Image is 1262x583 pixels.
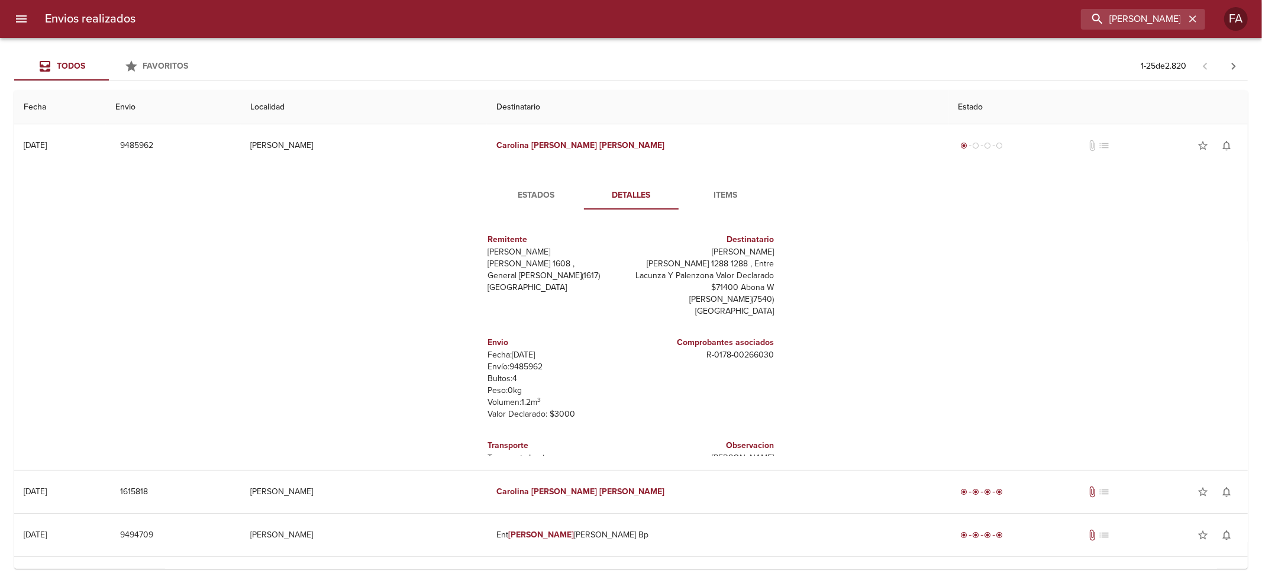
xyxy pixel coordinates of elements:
p: 1 - 25 de 2.820 [1141,60,1186,72]
h6: Observacion [636,439,774,452]
span: Tiene documentos adjuntos [1086,529,1098,541]
em: [PERSON_NAME] [599,140,665,150]
span: Estados [496,188,577,203]
span: radio_button_checked [985,532,992,539]
p: Valor Declarado: $ 3000 [488,408,627,420]
h6: Envio [488,336,627,349]
button: menu [7,5,35,33]
div: Entregado [958,529,1006,541]
button: Activar notificaciones [1215,523,1238,547]
div: Entregado [958,486,1006,498]
div: Generado [958,140,1006,152]
button: Agregar a favoritos [1191,523,1215,547]
div: Tabs detalle de guia [489,181,773,210]
p: [PERSON_NAME] [GEOGRAPHIC_DATA] [636,452,774,476]
div: FA [1224,7,1248,31]
p: R - 0178 - 00266030 [636,349,774,361]
p: Volumen: 1.2 m [488,397,627,408]
span: radio_button_checked [961,532,968,539]
p: [PERSON_NAME] 1288 1288 , Entre Lacunza Y Palenzona Valor Declarado $71400 Abona W [636,258,774,294]
span: star_border [1197,140,1209,152]
button: Agregar a favoritos [1191,134,1215,157]
sup: 3 [538,396,541,404]
button: 9494709 [115,524,158,546]
p: Bultos: 4 [488,373,627,385]
span: radio_button_checked [973,532,980,539]
th: Destinatario [487,91,949,124]
span: notifications_none [1221,140,1232,152]
span: 9485962 [120,138,153,153]
em: [PERSON_NAME] [508,530,574,540]
p: [GEOGRAPHIC_DATA] [636,305,774,317]
h6: Envios realizados [45,9,135,28]
span: radio_button_checked [985,488,992,495]
div: [DATE] [24,530,47,540]
th: Estado [949,91,1248,124]
input: buscar [1081,9,1185,30]
p: [GEOGRAPHIC_DATA] [488,282,627,294]
span: No tiene pedido asociado [1098,529,1110,541]
span: Pagina siguiente [1219,52,1248,80]
td: [PERSON_NAME] [241,471,487,513]
p: [PERSON_NAME] [636,246,774,258]
td: Ent [PERSON_NAME] Bp [487,514,949,556]
span: notifications_none [1221,529,1232,541]
span: Favoritos [143,61,189,71]
em: Carolina [496,487,529,497]
span: radio_button_unchecked [985,142,992,149]
button: 9485962 [115,135,158,157]
span: 9494709 [120,528,153,543]
h6: Destinatario [636,233,774,246]
th: Localidad [241,91,487,124]
button: Agregar a favoritos [1191,480,1215,504]
button: 1615818 [115,481,153,503]
h6: Comprobantes asociados [636,336,774,349]
td: [PERSON_NAME] [241,514,487,556]
span: star_border [1197,529,1209,541]
span: star_border [1197,486,1209,498]
span: 1615818 [120,485,149,500]
span: radio_button_unchecked [973,142,980,149]
span: No tiene pedido asociado [1098,140,1110,152]
span: Todos [57,61,85,71]
em: [PERSON_NAME] [599,487,665,497]
td: [PERSON_NAME] [241,124,487,167]
span: radio_button_unchecked [996,142,1003,149]
th: Fecha [14,91,106,124]
span: radio_button_checked [996,532,1003,539]
p: Peso: 0 kg [488,385,627,397]
p: [PERSON_NAME] 1608 , [488,258,627,270]
span: No tiene documentos adjuntos [1086,140,1098,152]
div: [DATE] [24,487,47,497]
span: Items [686,188,766,203]
em: [PERSON_NAME] [531,487,597,497]
span: Tiene documentos adjuntos [1086,486,1098,498]
p: General [PERSON_NAME] ( 1617 ) [488,270,627,282]
p: [PERSON_NAME] ( 7540 ) [636,294,774,305]
span: Detalles [591,188,672,203]
span: No tiene pedido asociado [1098,486,1110,498]
em: [PERSON_NAME] [531,140,597,150]
p: Envío: 9485962 [488,361,627,373]
p: Fecha: [DATE] [488,349,627,361]
p: Transporte: Logicargo [488,452,627,464]
span: radio_button_checked [996,488,1003,495]
span: radio_button_checked [961,488,968,495]
h6: Transporte [488,439,627,452]
span: radio_button_checked [973,488,980,495]
button: Activar notificaciones [1215,480,1238,504]
h6: Remitente [488,233,627,246]
span: notifications_none [1221,486,1232,498]
th: Envio [106,91,241,124]
div: Tabs Envios [14,52,204,80]
span: radio_button_checked [961,142,968,149]
div: [DATE] [24,140,47,150]
span: Pagina anterior [1191,60,1219,72]
button: Activar notificaciones [1215,134,1238,157]
em: Carolina [496,140,529,150]
p: [PERSON_NAME] [488,246,627,258]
